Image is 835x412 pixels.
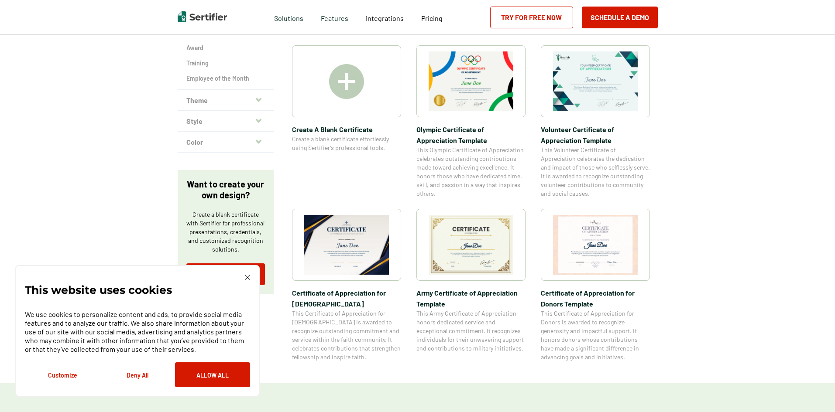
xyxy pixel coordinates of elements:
[416,309,526,353] span: This Army Certificate of Appreciation honors dedicated service and exceptional commitment. It rec...
[553,215,638,275] img: Certificate of Appreciation for Donors​ Template
[541,287,650,309] span: Certificate of Appreciation for Donors​ Template
[292,209,401,361] a: Certificate of Appreciation for Church​Certificate of Appreciation for [DEMOGRAPHIC_DATA]​This Ce...
[178,111,274,132] button: Style
[292,309,401,361] span: This Certificate of Appreciation for [DEMOGRAPHIC_DATA] is awarded to recognize outstanding commi...
[366,14,404,22] span: Integrations
[175,362,250,387] button: Allow All
[416,45,526,198] a: Olympic Certificate of Appreciation​ TemplateOlympic Certificate of Appreciation​ TemplateThis Ol...
[429,51,513,111] img: Olympic Certificate of Appreciation​ Template
[490,7,573,28] a: Try for Free Now
[292,124,401,135] span: Create A Blank Certificate
[553,51,638,111] img: Volunteer Certificate of Appreciation Template
[186,263,265,285] a: Try for Free Now
[541,209,650,361] a: Certificate of Appreciation for Donors​ TemplateCertificate of Appreciation for Donors​ TemplateT...
[186,44,265,52] a: Award
[416,209,526,361] a: Army Certificate of Appreciation​ TemplateArmy Certificate of Appreciation​ TemplateThis Army Cer...
[421,12,443,23] a: Pricing
[292,287,401,309] span: Certificate of Appreciation for [DEMOGRAPHIC_DATA]​
[186,210,265,254] p: Create a blank certificate with Sertifier for professional presentations, credentials, and custom...
[186,179,265,201] p: Want to create your own design?
[25,310,250,354] p: We use cookies to personalize content and ads, to provide social media features and to analyze ou...
[329,64,364,99] img: Create A Blank Certificate
[541,146,650,198] span: This Volunteer Certificate of Appreciation celebrates the dedication and impact of those who self...
[274,12,303,23] span: Solutions
[541,124,650,146] span: Volunteer Certificate of Appreciation Template
[100,362,175,387] button: Deny All
[186,59,265,68] a: Training
[25,286,172,294] p: This website uses cookies
[25,362,100,387] button: Customize
[582,7,658,28] button: Schedule a Demo
[416,146,526,198] span: This Olympic Certificate of Appreciation celebrates outstanding contributions made toward achievi...
[186,74,265,83] a: Employee of the Month
[366,12,404,23] a: Integrations
[541,45,650,198] a: Volunteer Certificate of Appreciation TemplateVolunteer Certificate of Appreciation TemplateThis ...
[541,309,650,361] span: This Certificate of Appreciation for Donors is awarded to recognize generosity and impactful supp...
[321,12,348,23] span: Features
[178,90,274,111] button: Theme
[421,14,443,22] span: Pricing
[429,215,513,275] img: Army Certificate of Appreciation​ Template
[245,275,250,280] img: Cookie Popup Close
[304,215,389,275] img: Certificate of Appreciation for Church​
[416,124,526,146] span: Olympic Certificate of Appreciation​ Template
[178,132,274,153] button: Color
[178,11,227,22] img: Sertifier | Digital Credentialing Platform
[292,135,401,152] span: Create a blank certificate effortlessly using Sertifier’s professional tools.
[416,287,526,309] span: Army Certificate of Appreciation​ Template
